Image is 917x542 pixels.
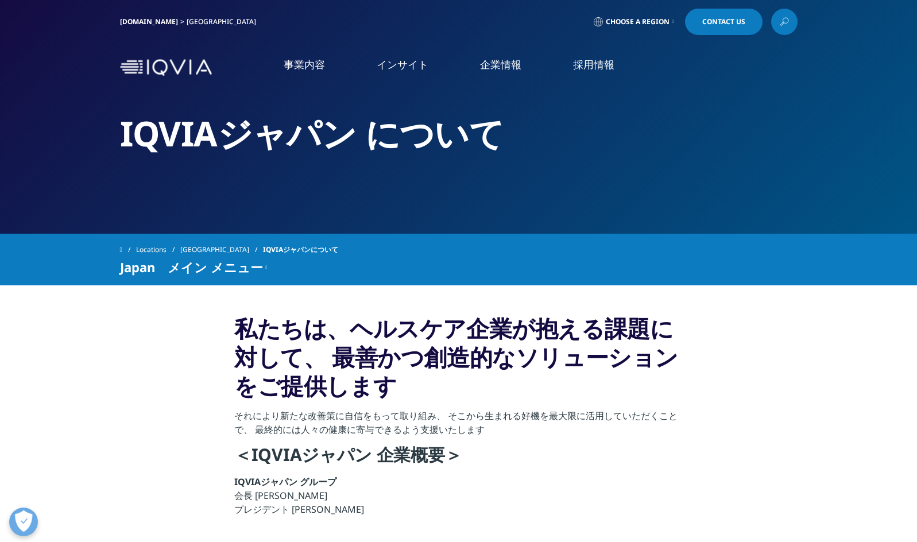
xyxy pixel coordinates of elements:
span: Japan メイン メニュー [120,260,263,274]
a: [DOMAIN_NAME] [120,17,178,26]
strong: IQVIAジャパン グループ [234,475,336,488]
a: インサイト [377,57,428,72]
a: 採用情報 [573,57,614,72]
p: それにより新たな改善策に自信をもって取り組み、 そこから生まれる好機を最大限に活用していただくことで、 最終的には人々の健康に寄与できるよう支援いたします [234,409,683,443]
div: [GEOGRAPHIC_DATA] [187,17,261,26]
button: 優先設定センターを開く [9,508,38,536]
a: Locations [136,239,180,260]
a: 企業情報 [480,57,521,72]
nav: Primary [216,40,798,95]
span: IQVIAジャパンについて [263,239,338,260]
h2: IQVIAジャパン について [120,112,798,155]
h3: 私たちは、ヘルスケア企業が抱える課題に対して、 最善かつ創造的なソリューションをご提供します [234,314,683,409]
span: Choose a Region [606,17,670,26]
h4: ＜IQVIAジャパン 企業概要＞ [234,443,683,475]
a: [GEOGRAPHIC_DATA] [180,239,263,260]
p: 会長 [PERSON_NAME] プレジデント [PERSON_NAME] [234,475,683,523]
a: 事業内容 [284,57,325,72]
a: Contact Us [685,9,763,35]
span: Contact Us [702,18,745,25]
